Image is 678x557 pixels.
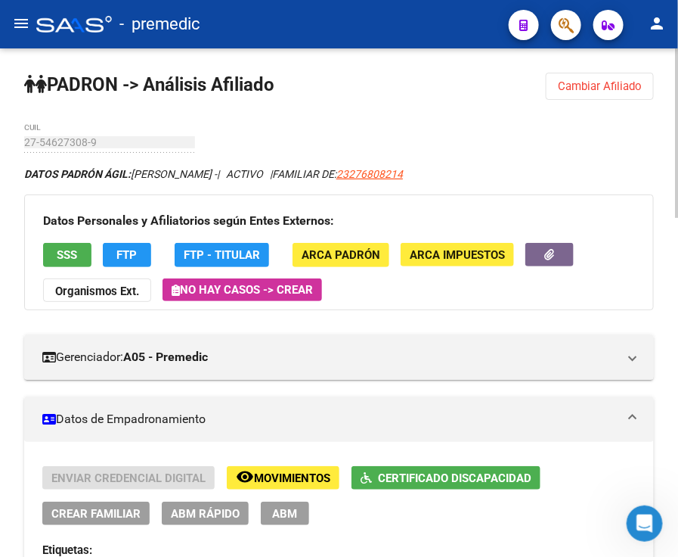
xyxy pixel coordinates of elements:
[351,466,540,490] button: Certificado Discapacidad
[55,285,139,298] strong: Organismos Ext.
[42,349,618,366] mat-panel-title: Gerenciador:
[171,507,240,521] span: ABM Rápido
[184,249,260,263] span: FTP - Titular
[261,502,309,525] button: ABM
[57,249,78,263] span: SSS
[51,507,141,521] span: Crear Familiar
[117,249,138,263] span: FTP
[24,168,217,180] span: [PERSON_NAME] -
[12,14,30,33] mat-icon: menu
[293,243,389,266] button: ARCA Padrón
[42,543,92,557] strong: Etiquetas:
[410,249,505,263] span: ARCA Impuestos
[627,506,663,542] iframe: Intercom live chat
[42,411,618,428] mat-panel-title: Datos de Empadronamiento
[103,243,151,266] button: FTP
[24,168,131,180] strong: DATOS PADRÓN ÁGIL:
[43,243,91,266] button: SSS
[227,466,339,490] button: Movimientos
[175,243,269,266] button: FTP - Titular
[378,471,531,485] span: Certificado Discapacidad
[24,168,403,180] i: | ACTIVO |
[254,471,330,485] span: Movimientos
[648,14,666,33] mat-icon: person
[172,283,313,297] span: No hay casos -> Crear
[236,468,254,486] mat-icon: remove_red_eye
[546,73,654,100] button: Cambiar Afiliado
[558,79,642,93] span: Cambiar Afiliado
[336,168,403,180] span: 23276808214
[302,249,380,263] span: ARCA Padrón
[51,471,206,485] span: Enviar Credencial Digital
[42,502,150,525] button: Crear Familiar
[43,278,151,302] button: Organismos Ext.
[24,74,274,95] strong: PADRON -> Análisis Afiliado
[163,278,322,301] button: No hay casos -> Crear
[123,349,208,366] strong: A05 - Premedic
[42,466,215,490] button: Enviar Credencial Digital
[162,502,249,525] button: ABM Rápido
[24,335,654,380] mat-expansion-panel-header: Gerenciador:A05 - Premedic
[272,168,403,180] span: FAMILIAR DE:
[273,507,298,521] span: ABM
[401,243,514,266] button: ARCA Impuestos
[24,397,654,442] mat-expansion-panel-header: Datos de Empadronamiento
[119,8,200,41] span: - premedic
[43,210,635,232] h3: Datos Personales y Afiliatorios según Entes Externos:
